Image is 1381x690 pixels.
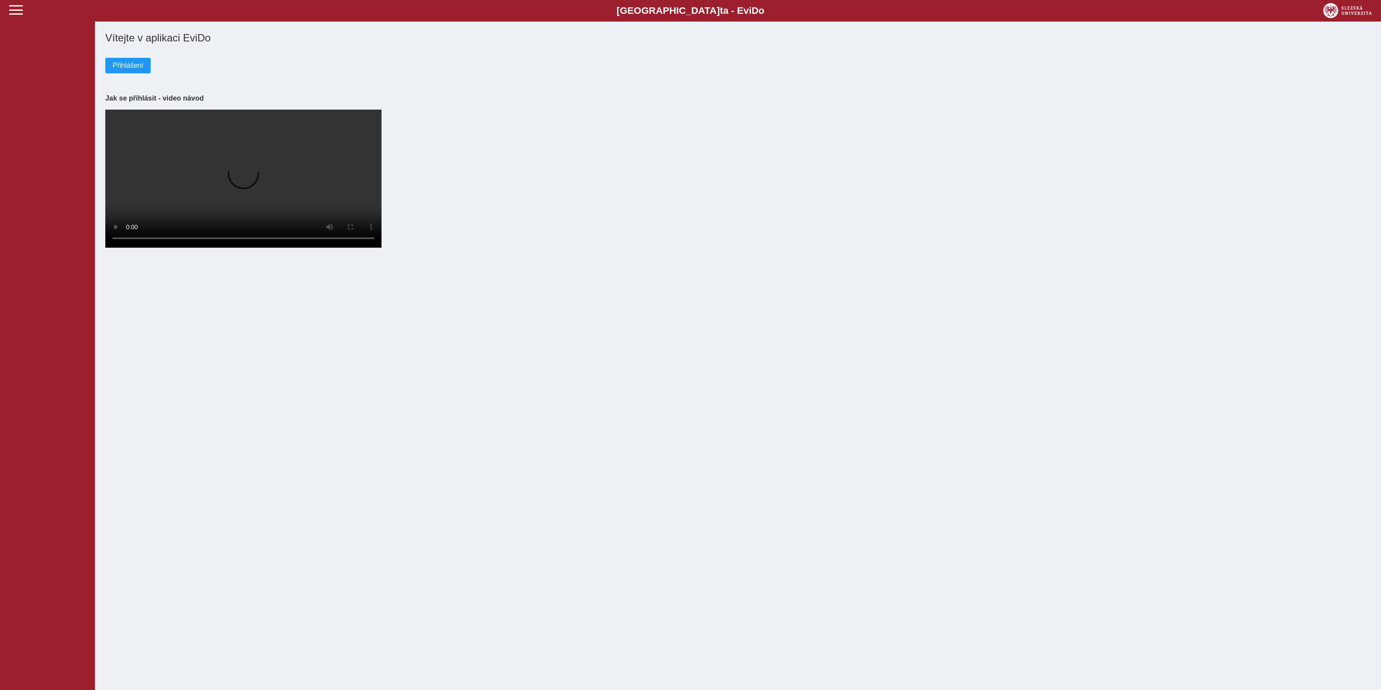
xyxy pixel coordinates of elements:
h3: Jak se přihlásit - video návod [105,94,1371,102]
span: D [751,5,758,16]
video: Your browser does not support the video tag. [105,110,382,248]
span: t [720,5,723,16]
b: [GEOGRAPHIC_DATA] a - Evi [26,5,1355,16]
h1: Vítejte v aplikaci EviDo [105,32,1371,44]
button: Přihlášení [105,58,151,73]
img: logo_web_su.png [1323,3,1372,18]
span: Přihlášení [113,62,143,69]
span: o [759,5,765,16]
